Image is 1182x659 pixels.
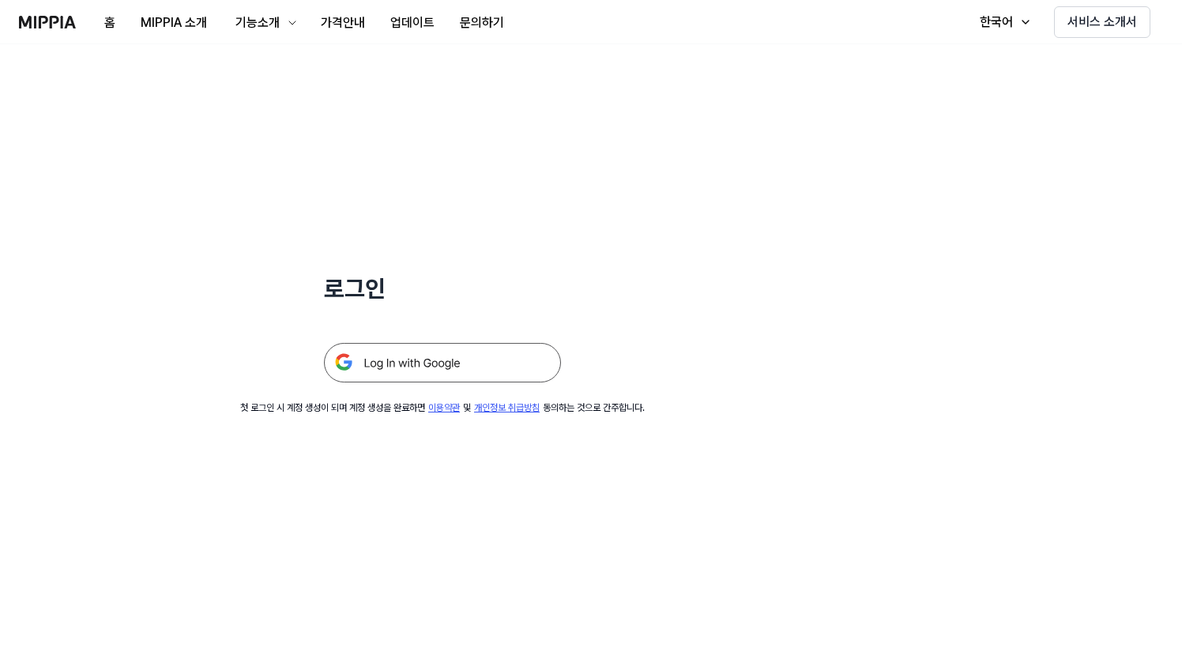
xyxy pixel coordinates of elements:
[19,16,76,28] img: logo
[324,343,561,382] img: 구글 로그인 버튼
[92,7,128,39] button: 홈
[232,13,283,32] div: 기능소개
[378,1,447,44] a: 업데이트
[240,401,645,415] div: 첫 로그인 시 계정 생성이 되며 계정 생성을 완료하면 및 동의하는 것으로 간주합니다.
[964,6,1041,38] button: 한국어
[1054,6,1150,38] button: 서비스 소개서
[308,7,378,39] button: 가격안내
[378,7,447,39] button: 업데이트
[474,402,540,413] a: 개인정보 취급방침
[128,7,220,39] button: MIPPIA 소개
[977,13,1016,32] div: 한국어
[447,7,517,39] button: 문의하기
[324,272,561,305] h1: 로그인
[220,7,308,39] button: 기능소개
[428,402,460,413] a: 이용약관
